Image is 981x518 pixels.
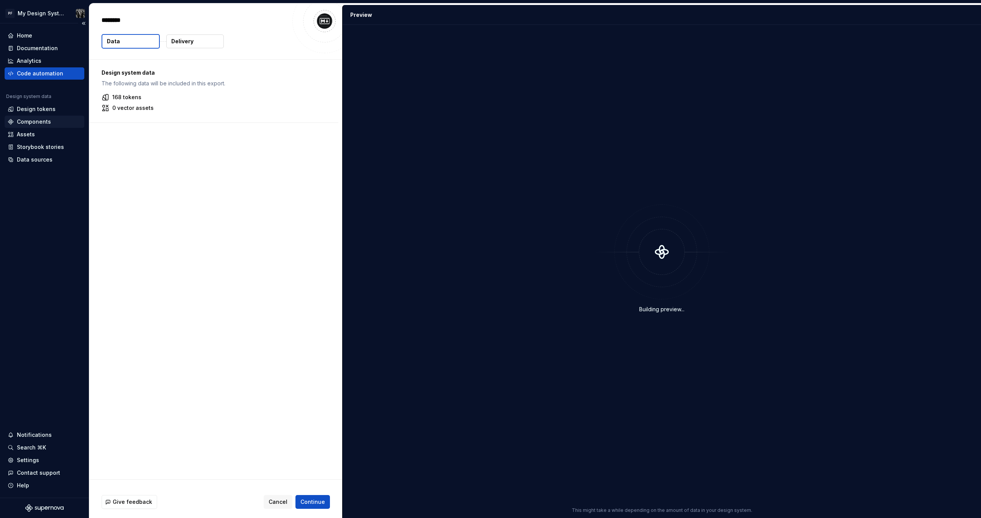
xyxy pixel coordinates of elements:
[17,143,64,151] div: Storybook stories
[102,80,326,87] p: The following data will be included in this export.
[17,431,52,439] div: Notifications
[76,9,85,18] img: Jake Carter
[78,18,89,29] button: Collapse sidebar
[5,55,84,67] a: Analytics
[17,32,32,39] div: Home
[5,116,84,128] a: Components
[5,141,84,153] a: Storybook stories
[269,498,287,506] span: Cancel
[2,5,87,21] button: PFMy Design SystemJake Carter
[572,507,752,513] p: This might take a while depending on the amount of data in your design system.
[350,11,372,19] div: Preview
[112,104,154,112] p: 0 vector assets
[102,34,160,49] button: Data
[5,467,84,479] button: Contact support
[5,454,84,466] a: Settings
[17,70,63,77] div: Code automation
[107,38,120,45] p: Data
[171,38,194,45] p: Delivery
[639,306,684,313] div: Building preview...
[17,469,60,477] div: Contact support
[17,44,58,52] div: Documentation
[17,57,41,65] div: Analytics
[5,9,15,18] div: PF
[5,441,84,454] button: Search ⌘K
[112,93,141,101] p: 168 tokens
[17,118,51,126] div: Components
[17,105,56,113] div: Design tokens
[5,154,84,166] a: Data sources
[5,67,84,80] a: Code automation
[17,456,39,464] div: Settings
[166,34,224,48] button: Delivery
[102,69,326,77] p: Design system data
[102,495,157,509] button: Give feedback
[17,131,35,138] div: Assets
[5,128,84,141] a: Assets
[5,429,84,441] button: Notifications
[264,495,292,509] button: Cancel
[295,495,330,509] button: Continue
[25,504,64,512] svg: Supernova Logo
[113,498,152,506] span: Give feedback
[5,103,84,115] a: Design tokens
[18,10,67,17] div: My Design System
[300,498,325,506] span: Continue
[5,479,84,492] button: Help
[6,93,51,100] div: Design system data
[17,482,29,489] div: Help
[17,444,46,451] div: Search ⌘K
[5,42,84,54] a: Documentation
[5,29,84,42] a: Home
[17,156,52,163] div: Data sources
